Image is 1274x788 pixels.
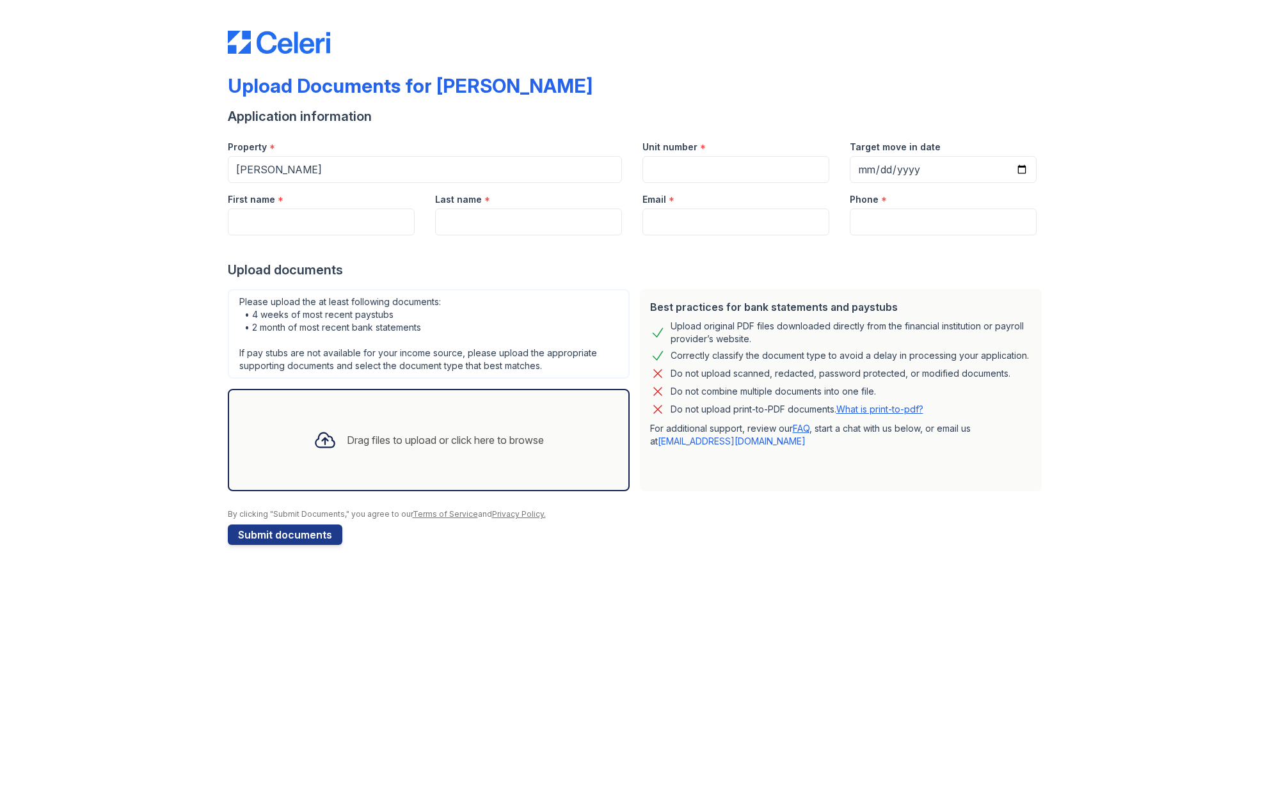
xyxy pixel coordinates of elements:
[492,509,546,519] a: Privacy Policy.
[671,348,1029,363] div: Correctly classify the document type to avoid a delay in processing your application.
[650,422,1031,448] p: For additional support, review our , start a chat with us below, or email us at
[850,193,879,206] label: Phone
[228,289,630,379] div: Please upload the at least following documents: • 4 weeks of most recent paystubs • 2 month of mo...
[435,193,482,206] label: Last name
[228,74,593,97] div: Upload Documents for [PERSON_NAME]
[671,320,1031,345] div: Upload original PDF files downloaded directly from the financial institution or payroll provider’...
[413,509,478,519] a: Terms of Service
[836,404,923,414] a: What is print-to-pdf?
[671,403,923,416] p: Do not upload print-to-PDF documents.
[642,193,666,206] label: Email
[228,524,342,545] button: Submit documents
[228,509,1047,519] div: By clicking "Submit Documents," you agree to our and
[850,141,941,154] label: Target move in date
[228,261,1047,279] div: Upload documents
[228,141,267,154] label: Property
[642,141,697,154] label: Unit number
[671,384,876,399] div: Do not combine multiple documents into one file.
[793,423,809,434] a: FAQ
[658,436,806,446] a: [EMAIL_ADDRESS][DOMAIN_NAME]
[228,31,330,54] img: CE_Logo_Blue-a8612792a0a2168367f1c8372b55b34899dd931a85d93a1a3d3e32e68fde9ad4.png
[228,107,1047,125] div: Application information
[228,193,275,206] label: First name
[347,432,544,448] div: Drag files to upload or click here to browse
[671,366,1010,381] div: Do not upload scanned, redacted, password protected, or modified documents.
[650,299,1031,315] div: Best practices for bank statements and paystubs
